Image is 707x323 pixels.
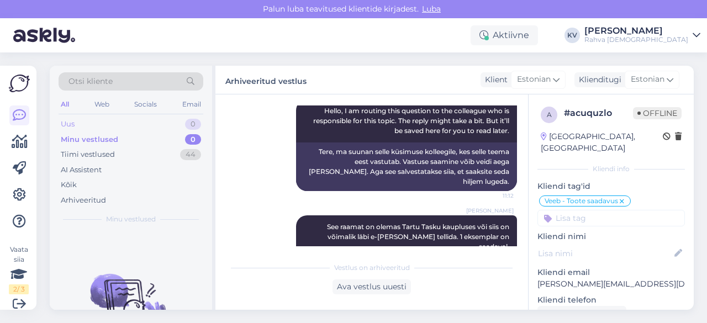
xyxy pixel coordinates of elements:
input: Lisa tag [537,210,685,226]
div: [PERSON_NAME] [584,27,688,35]
div: Rahva [DEMOGRAPHIC_DATA] [584,35,688,44]
p: Kliendi telefon [537,294,685,306]
div: Email [180,97,203,112]
span: Estonian [631,73,664,86]
div: All [59,97,71,112]
div: # acuquzlo [564,107,633,120]
span: Veeb - Toote saadavus [545,198,618,204]
div: Ava vestlus uuesti [333,279,411,294]
span: Offline [633,107,682,119]
label: Arhiveeritud vestlus [225,72,307,87]
span: Luba [419,4,444,14]
div: AI Assistent [61,165,102,176]
span: 11:12 [472,192,514,200]
p: [PERSON_NAME][EMAIL_ADDRESS][DOMAIN_NAME] [537,278,685,290]
div: Klienditugi [574,74,621,86]
div: 44 [180,149,201,160]
div: Tiimi vestlused [61,149,115,160]
span: Estonian [517,73,551,86]
p: Kliendi nimi [537,231,685,242]
p: Kliendi tag'id [537,181,685,192]
div: Tere, ma suunan selle küsimuse kolleegile, kes selle teema eest vastutab. Vastuse saamine võib ve... [296,142,517,191]
span: [PERSON_NAME] [466,206,514,215]
div: Klient [481,74,508,86]
div: Socials [132,97,159,112]
span: Minu vestlused [106,214,156,224]
div: Kliendi info [537,164,685,174]
div: Web [92,97,112,112]
div: Uus [61,119,75,130]
div: Arhiveeritud [61,195,106,206]
div: Minu vestlused [61,134,118,145]
span: Hello, I am routing this question to the colleague who is responsible for this topic. The reply m... [313,107,511,135]
div: 0 [185,134,201,145]
div: 2 / 3 [9,284,29,294]
input: Lisa nimi [538,247,672,260]
div: KV [564,28,580,43]
span: a [547,110,552,119]
div: Aktiivne [471,25,538,45]
div: Vaata siia [9,245,29,294]
span: Otsi kliente [68,76,113,87]
span: See raamat on olemas Tartu Tasku kaupluses või siis on võimalik läbi e-[PERSON_NAME] tellida. 1 e... [327,223,511,251]
div: Kõik [61,179,77,190]
span: Vestlus on arhiveeritud [334,263,410,273]
div: [GEOGRAPHIC_DATA], [GEOGRAPHIC_DATA] [541,131,663,154]
a: [PERSON_NAME]Rahva [DEMOGRAPHIC_DATA] [584,27,700,44]
div: Küsi telefoninumbrit [537,306,626,321]
img: Askly Logo [9,75,30,92]
p: Kliendi email [537,267,685,278]
div: 0 [185,119,201,130]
